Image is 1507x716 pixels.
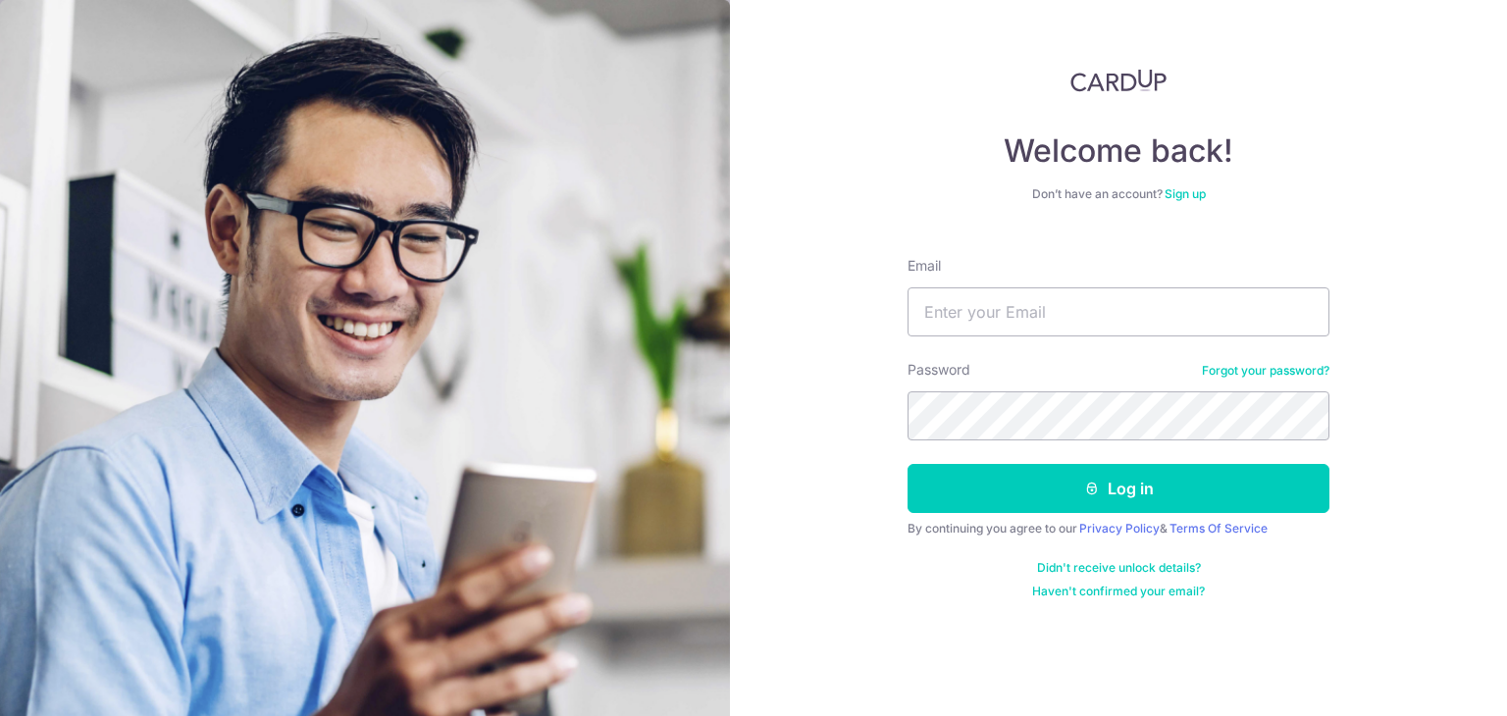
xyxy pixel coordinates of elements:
[908,464,1329,513] button: Log in
[908,287,1329,336] input: Enter your Email
[908,186,1329,202] div: Don’t have an account?
[1202,363,1329,379] a: Forgot your password?
[1070,69,1167,92] img: CardUp Logo
[1079,521,1160,536] a: Privacy Policy
[1169,521,1268,536] a: Terms Of Service
[1032,584,1205,599] a: Haven't confirmed your email?
[908,521,1329,537] div: By continuing you agree to our &
[908,131,1329,171] h4: Welcome back!
[908,256,941,276] label: Email
[1037,560,1201,576] a: Didn't receive unlock details?
[1165,186,1206,201] a: Sign up
[908,360,970,380] label: Password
